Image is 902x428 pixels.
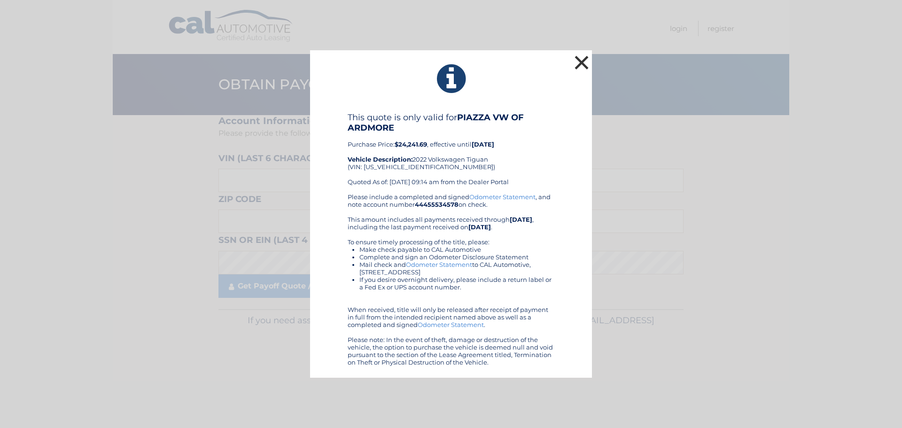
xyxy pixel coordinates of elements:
[468,223,491,231] b: [DATE]
[359,246,554,253] li: Make check payable to CAL Automotive
[415,201,459,208] b: 44455534578
[418,321,484,328] a: Odometer Statement
[510,216,532,223] b: [DATE]
[469,193,536,201] a: Odometer Statement
[359,261,554,276] li: Mail check and to CAL Automotive, [STREET_ADDRESS]
[348,112,554,193] div: Purchase Price: , effective until 2022 Volkswagen Tiguan (VIN: [US_VEHICLE_IDENTIFICATION_NUMBER]...
[572,53,591,72] button: ×
[359,276,554,291] li: If you desire overnight delivery, please include a return label or a Fed Ex or UPS account number.
[348,193,554,366] div: Please include a completed and signed , and note account number on check. This amount includes al...
[406,261,472,268] a: Odometer Statement
[359,253,554,261] li: Complete and sign an Odometer Disclosure Statement
[348,156,412,163] strong: Vehicle Description:
[472,140,494,148] b: [DATE]
[348,112,554,133] h4: This quote is only valid for
[348,112,524,133] b: PIAZZA VW OF ARDMORE
[395,140,427,148] b: $24,241.69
